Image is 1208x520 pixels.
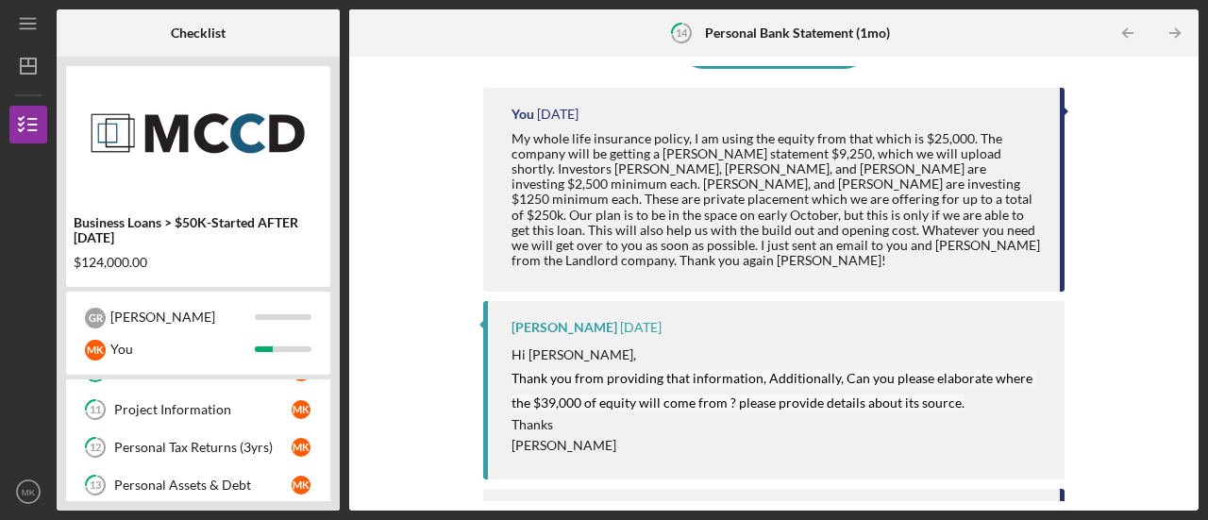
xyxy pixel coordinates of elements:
div: You [110,333,255,365]
p: Thanks [512,414,1046,435]
div: Personal Tax Returns (3yrs) [114,440,292,455]
time: 2025-09-25 16:37 [537,107,579,122]
div: [PERSON_NAME] [110,301,255,333]
div: Personal Assets & Debt [114,478,292,493]
b: Checklist [171,25,226,41]
text: MK [22,487,36,497]
a: 13Personal Assets & DebtMK [75,466,321,504]
div: Project Information [114,402,292,417]
mark: Thank you from providing that information, Additionally, Can you please elaborate where the $39,0... [512,370,1035,411]
p: [PERSON_NAME] [512,435,1046,456]
p: Hi [PERSON_NAME], [512,344,1046,365]
div: M K [292,400,310,419]
div: M K [292,438,310,457]
b: Personal Bank Statement (1mo) [705,25,890,41]
tspan: 14 [676,26,688,39]
tspan: 12 [90,442,101,454]
div: Business Loans > $50K-Started AFTER [DATE] [74,215,323,245]
a: 12Personal Tax Returns (3yrs)MK [75,428,321,466]
div: G R [85,308,106,328]
div: My whole life insurance policy, I am using the equity from that which is $25,000. The company wil... [512,131,1041,268]
a: 11Project InformationMK [75,391,321,428]
button: MK [9,473,47,511]
img: Product logo [66,75,330,189]
div: M K [292,476,310,495]
div: You [512,107,534,122]
tspan: 11 [90,404,101,416]
tspan: 13 [90,479,101,492]
time: 2025-09-25 14:55 [620,320,662,335]
div: M K [85,340,106,361]
div: [PERSON_NAME] [512,320,617,335]
div: $124,000.00 [74,255,323,270]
